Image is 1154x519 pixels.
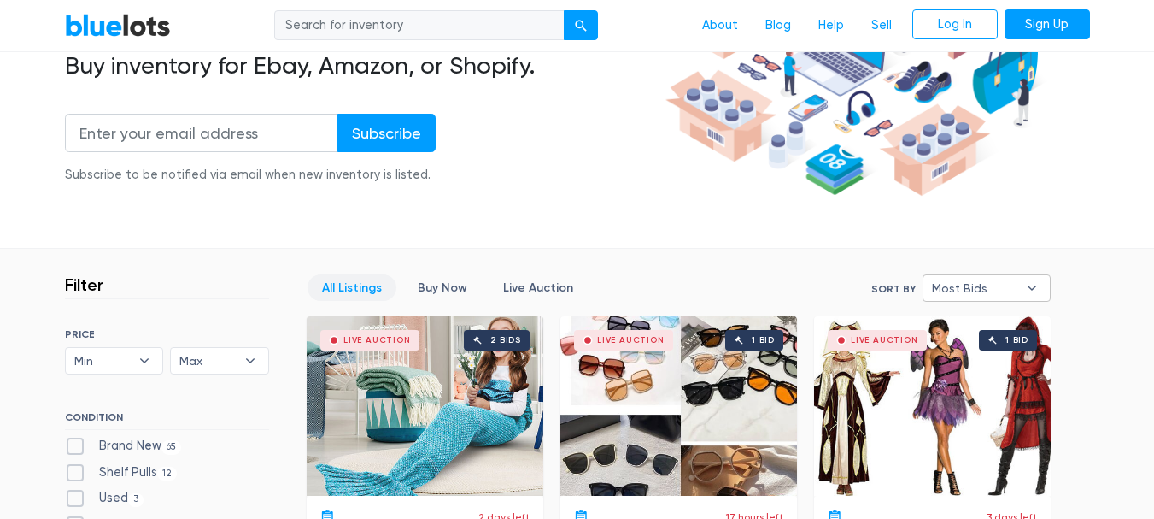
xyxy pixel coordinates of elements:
label: Brand New [65,437,182,456]
a: Live Auction [489,274,588,301]
h2: Buy inventory for Ebay, Amazon, or Shopify. [65,51,659,80]
a: About [688,9,752,42]
a: Help [805,9,858,42]
div: 1 bid [752,336,775,345]
label: Used [65,489,144,508]
a: Log In [912,9,998,40]
a: Blog [752,9,805,42]
span: 3 [128,493,144,507]
a: Live Auction 1 bid [814,316,1051,496]
a: BlueLots [65,13,171,38]
h6: PRICE [65,328,269,340]
label: Shelf Pulls [65,463,178,482]
a: Sell [858,9,905,42]
a: Live Auction 1 bid [560,316,797,496]
div: 2 bids [490,336,521,345]
a: Sign Up [1005,9,1090,40]
h3: Filter [65,274,103,295]
a: Live Auction 2 bids [307,316,543,496]
input: Search for inventory [274,10,565,41]
a: All Listings [308,274,396,301]
span: 65 [161,440,182,454]
div: Subscribe to be notified via email when new inventory is listed. [65,166,436,185]
div: 1 bid [1005,336,1028,345]
b: ▾ [232,348,268,374]
h6: CONDITION [65,411,269,430]
span: 12 [157,467,178,481]
span: Max [179,348,236,374]
div: Live Auction [851,336,918,345]
label: Sort By [871,281,916,297]
div: Live Auction [597,336,665,345]
div: Live Auction [343,336,411,345]
span: Min [74,348,131,374]
a: Buy Now [403,274,482,301]
b: ▾ [1014,275,1050,301]
input: Subscribe [337,114,436,152]
b: ▾ [126,348,162,374]
span: Most Bids [932,275,1017,301]
input: Enter your email address [65,114,338,152]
